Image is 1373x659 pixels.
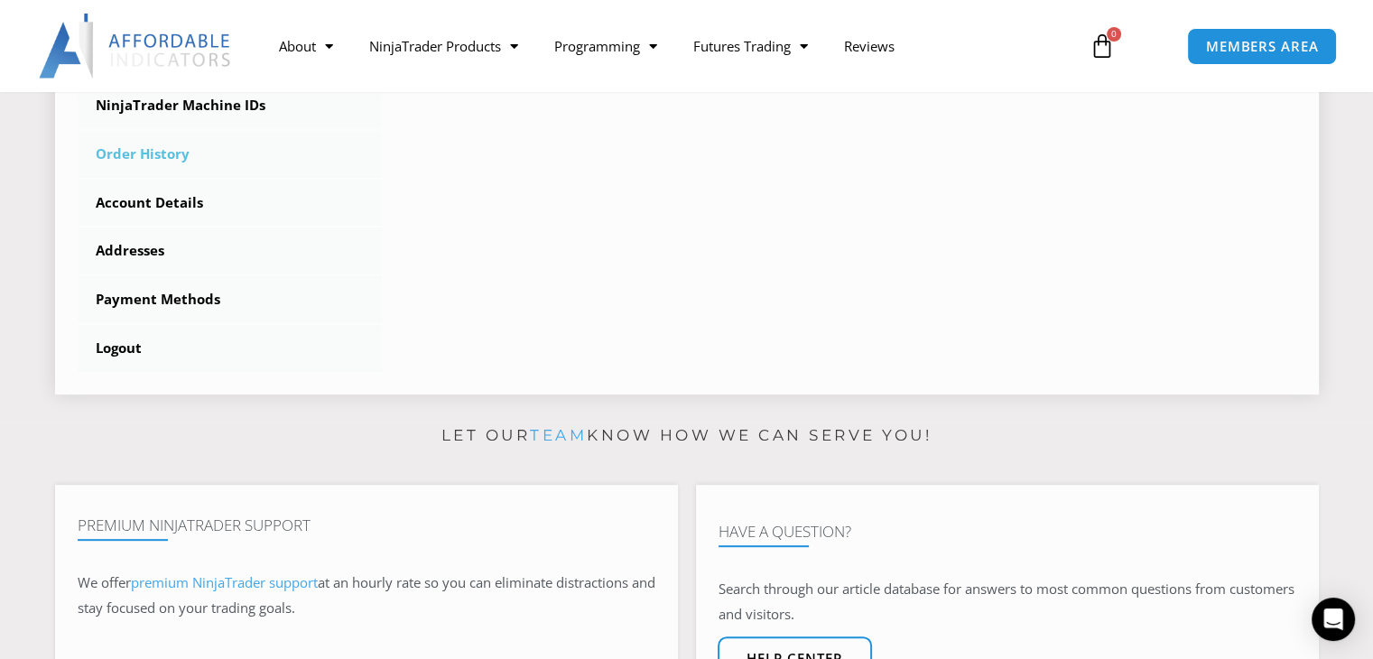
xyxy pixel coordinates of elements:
a: Logout [78,325,383,372]
a: 0 [1062,20,1142,72]
p: Let our know how we can serve you! [55,422,1319,450]
h4: Have A Question? [719,523,1296,541]
a: Reviews [826,25,913,67]
span: 0 [1107,27,1121,42]
a: Order History [78,131,383,178]
a: About [261,25,351,67]
div: Open Intercom Messenger [1312,598,1355,641]
a: Payment Methods [78,276,383,323]
p: Search through our article database for answers to most common questions from customers and visit... [719,577,1296,627]
span: at an hourly rate so you can eliminate distractions and stay focused on your trading goals. [78,573,655,617]
a: NinjaTrader Machine IDs [78,82,383,129]
a: Futures Trading [675,25,826,67]
span: MEMBERS AREA [1206,40,1319,53]
img: LogoAI | Affordable Indicators – NinjaTrader [39,14,233,79]
a: Addresses [78,227,383,274]
h4: Premium NinjaTrader Support [78,516,655,534]
a: team [530,426,587,444]
a: Programming [536,25,675,67]
a: premium NinjaTrader support [131,573,318,591]
a: NinjaTrader Products [351,25,536,67]
a: Account Details [78,180,383,227]
nav: Menu [261,25,1071,67]
a: MEMBERS AREA [1187,28,1338,65]
span: We offer [78,573,131,591]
